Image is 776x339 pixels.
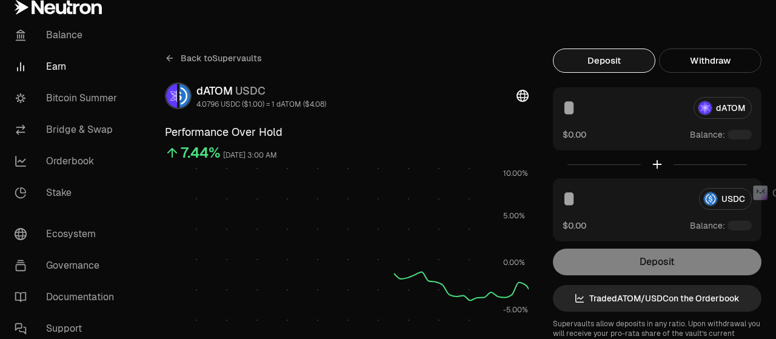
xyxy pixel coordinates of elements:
span: Back to Supervaults [181,52,262,64]
tspan: 0.00% [503,258,525,267]
a: Documentation [5,281,131,313]
a: Bitcoin Summer [5,82,131,114]
button: Deposit [553,49,655,73]
div: dATOM [196,82,326,99]
tspan: 5.00% [503,211,525,221]
a: Orderbook [5,146,131,177]
img: USDC Logo [179,84,190,108]
h3: Performance Over Hold [165,124,529,141]
div: 4.0796 USDC ($1.00) = 1 dATOM ($4.08) [196,99,326,109]
a: Balance [5,19,131,51]
a: Earn [5,51,131,82]
button: Withdraw [659,49,761,73]
a: Ecosystem [5,218,131,250]
img: dATOM Logo [166,84,177,108]
tspan: 10.00% [503,169,528,178]
a: Bridge & Swap [5,114,131,146]
span: Balance: [690,220,725,232]
a: TradedATOM/USDCon the Orderbook [553,285,761,312]
span: USDC [235,84,266,98]
a: Stake [5,177,131,209]
div: 7.44% [181,143,221,163]
div: [DATE] 3:00 AM [223,149,277,163]
a: Governance [5,250,131,281]
a: Back toSupervaults [165,49,262,68]
button: $0.00 [563,220,586,232]
tspan: -5.00% [503,305,528,315]
span: Balance: [690,129,725,141]
button: $0.00 [563,129,586,141]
